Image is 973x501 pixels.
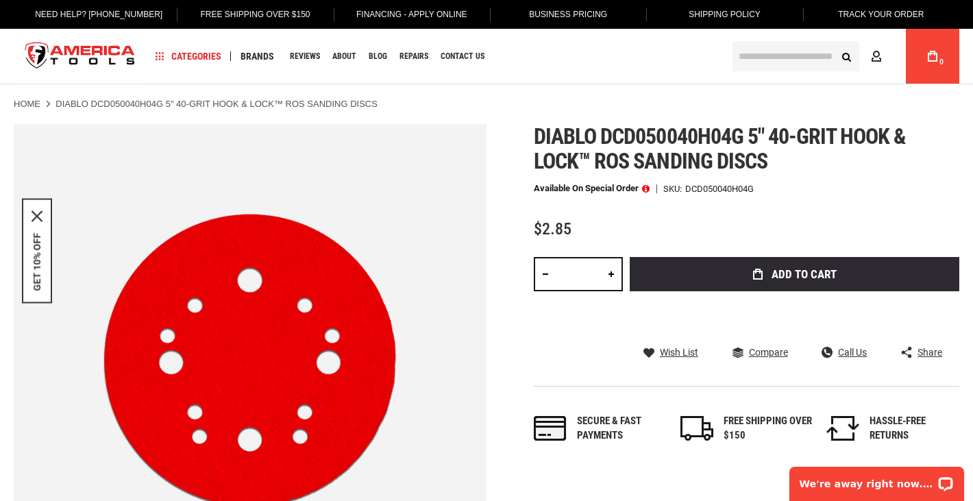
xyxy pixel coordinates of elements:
button: Add to Cart [630,257,959,291]
div: Secure & fast payments [577,414,666,443]
span: Diablo dcd050040h04g 5" 40-grit hook & lock™ ros sanding discs [534,123,907,174]
span: Wish List [660,347,698,357]
span: Call Us [838,347,867,357]
div: HASSLE-FREE RETURNS [870,414,959,443]
span: Categories [156,51,221,61]
a: Home [14,98,40,110]
span: About [332,52,356,60]
a: Repairs [393,47,434,66]
div: FREE SHIPPING OVER $150 [724,414,813,443]
svg: close icon [32,210,42,221]
a: Categories [149,47,227,66]
a: Call Us [822,346,867,358]
div: DCD050040H04G [685,184,754,193]
iframe: LiveChat chat widget [780,458,973,501]
strong: SKU [663,184,685,193]
p: Available on Special Order [534,184,650,193]
span: Reviews [290,52,320,60]
img: returns [826,416,859,441]
span: Share [917,347,942,357]
a: Contact Us [434,47,491,66]
span: 0 [939,58,944,66]
button: Search [833,43,859,69]
img: shipping [680,416,713,441]
a: About [326,47,362,66]
strong: DIABLO DCD050040H04G 5" 40-GRIT HOOK & LOCK™ ROS SANDING DISCS [56,99,378,109]
a: store logo [14,31,147,82]
span: Blog [369,52,387,60]
iframe: Secure express checkout frame [627,295,962,366]
span: Compare [749,347,788,357]
span: Shipping Policy [689,10,761,19]
a: Blog [362,47,393,66]
button: GET 10% OFF [32,232,42,291]
img: payments [534,416,567,441]
a: 0 [920,29,946,84]
a: Compare [732,346,788,358]
a: Brands [234,47,280,66]
span: Contact Us [441,52,484,60]
span: $2.85 [534,219,571,239]
img: America Tools [14,31,147,82]
a: Reviews [284,47,326,66]
button: Close [32,210,42,221]
span: Repairs [399,52,428,60]
span: Brands [241,51,274,61]
span: Add to Cart [772,269,837,280]
a: Wish List [643,346,698,358]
